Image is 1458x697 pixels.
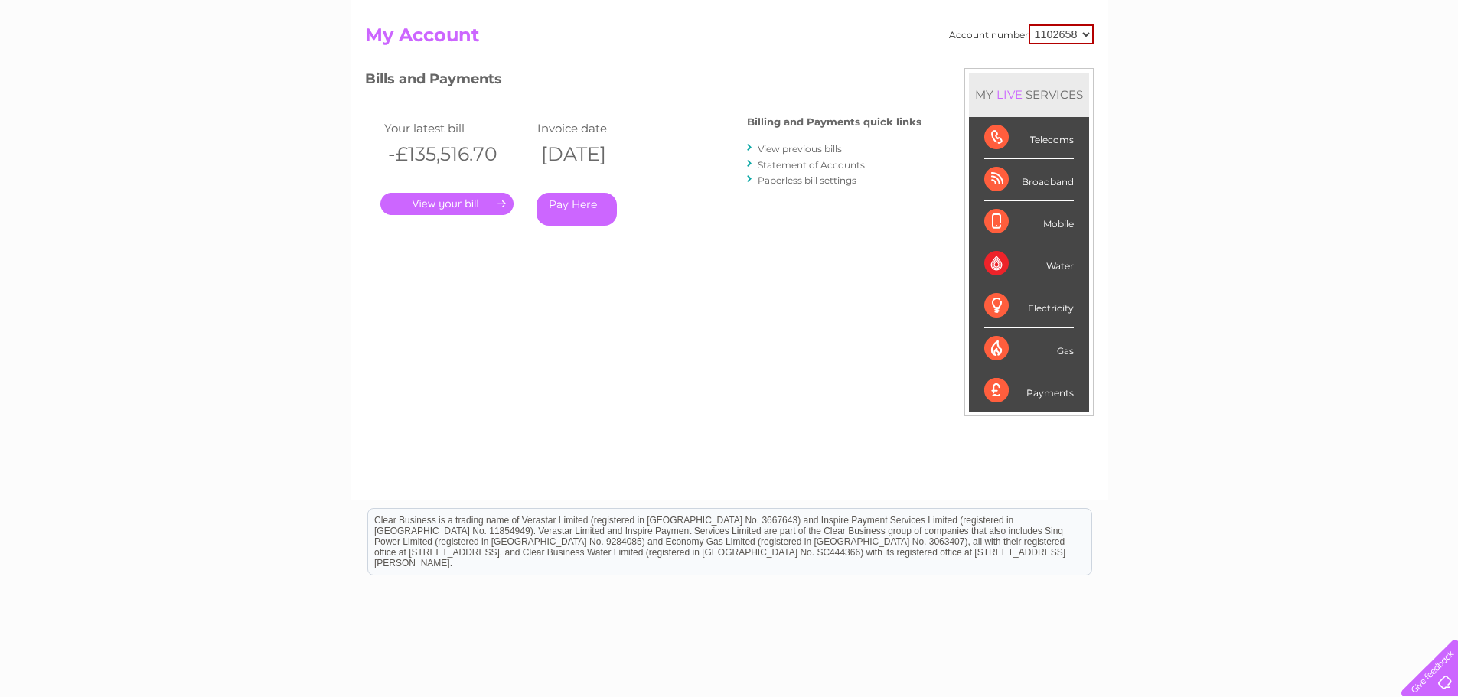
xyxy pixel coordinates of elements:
div: Clear Business is a trading name of Verastar Limited (registered in [GEOGRAPHIC_DATA] No. 3667643... [368,8,1091,74]
th: -£135,516.70 [380,138,533,170]
a: Log out [1407,65,1443,77]
h4: Billing and Payments quick links [747,116,921,128]
div: Water [984,243,1074,285]
div: Mobile [984,201,1074,243]
a: 0333 014 3131 [1169,8,1275,27]
div: Broadband [984,159,1074,201]
td: Your latest bill [380,118,533,138]
a: Telecoms [1270,65,1316,77]
a: Pay Here [537,193,617,226]
div: Electricity [984,285,1074,327]
a: Contact [1356,65,1394,77]
div: Account number [949,24,1094,44]
a: . [380,193,514,215]
div: MY SERVICES [969,73,1089,116]
h2: My Account [365,24,1094,54]
div: Gas [984,328,1074,370]
th: [DATE] [533,138,687,170]
h3: Bills and Payments [365,68,921,95]
div: LIVE [993,87,1026,102]
a: Paperless bill settings [758,174,856,186]
a: Energy [1227,65,1261,77]
a: Blog [1325,65,1347,77]
a: Water [1189,65,1218,77]
img: logo.png [51,40,129,86]
a: Statement of Accounts [758,159,865,171]
div: Payments [984,370,1074,412]
div: Telecoms [984,117,1074,159]
a: View previous bills [758,143,842,155]
td: Invoice date [533,118,687,138]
